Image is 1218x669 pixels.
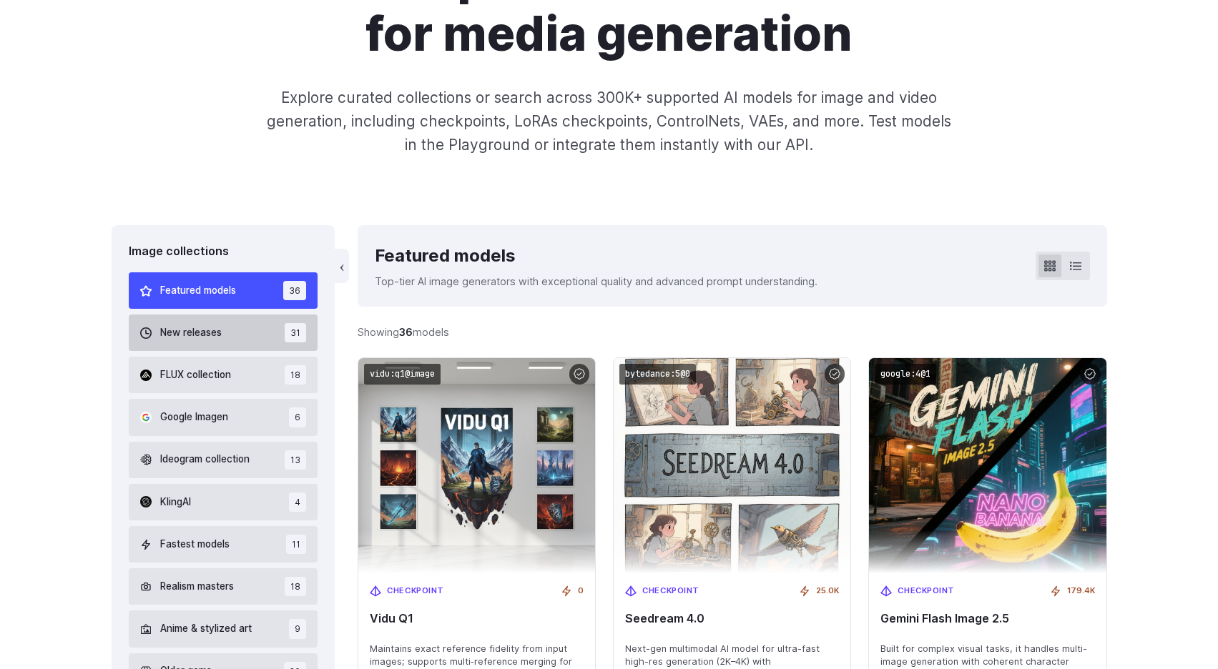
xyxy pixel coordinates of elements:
span: New releases [160,325,222,341]
p: Top-tier AI image generators with exceptional quality and advanced prompt understanding. [375,273,817,289]
span: 11 [286,535,306,554]
span: 13 [285,450,306,470]
span: 4 [289,492,306,512]
span: KlingAI [160,495,191,510]
div: Featured models [375,242,817,269]
strong: 36 [399,326,413,338]
span: 18 [285,577,306,596]
button: Fastest models 11 [129,526,318,563]
div: Showing models [358,324,449,340]
span: Featured models [160,283,236,299]
button: KlingAI 4 [129,484,318,520]
span: Checkpoint [642,585,699,598]
code: google:4@1 [875,364,936,385]
span: 9 [289,619,306,638]
img: Seedream 4.0 [614,358,850,573]
span: Ideogram collection [160,452,250,467]
span: 6 [289,407,306,427]
span: Google Imagen [160,410,228,425]
img: Gemini Flash Image 2.5 [869,358,1106,573]
span: Checkpoint [387,585,444,598]
span: Seedream 4.0 [625,612,839,625]
span: 36 [283,281,306,300]
span: Gemini Flash Image 2.5 [880,612,1094,625]
span: Vidu Q1 [370,612,584,625]
button: ‹ [335,249,349,283]
code: vidu:q1@image [364,364,441,385]
span: FLUX collection [160,367,231,383]
span: Realism masters [160,579,234,595]
span: 0 [578,585,584,598]
button: Google Imagen 6 [129,399,318,435]
span: Anime & stylized art [160,621,252,637]
button: Anime & stylized art 9 [129,610,318,647]
button: Featured models 36 [129,272,318,309]
span: Fastest models [160,537,230,552]
p: Explore curated collections or search across 300K+ supported AI models for image and video genera... [260,86,957,157]
button: Realism masters 18 [129,568,318,605]
div: Image collections [129,242,318,261]
button: Ideogram collection 13 [129,442,318,478]
span: 18 [285,365,306,385]
span: Checkpoint [898,585,955,598]
span: 31 [285,323,306,342]
button: FLUX collection 18 [129,357,318,393]
img: Vidu Q1 [358,358,595,573]
span: 25.0K [816,585,839,598]
code: bytedance:5@0 [619,364,696,385]
span: 179.4K [1067,585,1095,598]
button: New releases 31 [129,314,318,351]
